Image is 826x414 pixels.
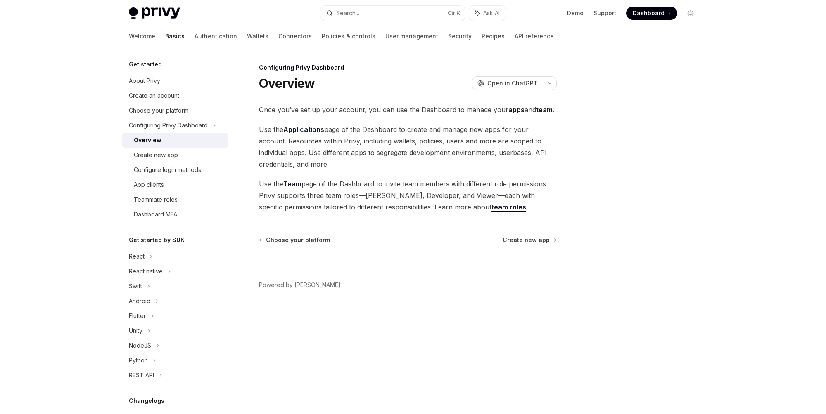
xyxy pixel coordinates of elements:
div: Android [129,296,150,306]
div: Choose your platform [129,106,188,115]
button: Open in ChatGPT [472,76,543,90]
div: React [129,252,145,261]
h1: Overview [259,76,315,91]
a: Welcome [129,26,155,46]
div: Python [129,355,148,365]
h5: Get started [129,59,162,69]
a: Recipes [482,26,505,46]
a: Basics [165,26,185,46]
a: Policies & controls [322,26,375,46]
div: Flutter [129,311,146,321]
a: Overview [122,133,228,148]
a: About Privy [122,73,228,88]
a: Choose your platform [122,103,228,118]
a: Dashboard [626,7,677,20]
a: Support [593,9,616,17]
button: Ask AI [469,6,506,21]
span: Create new app [503,236,550,244]
a: Security [448,26,472,46]
a: Create new app [503,236,556,244]
div: Configure login methods [134,165,201,175]
div: Dashboard MFA [134,209,177,219]
a: App clients [122,177,228,192]
a: Demo [567,9,584,17]
div: Teammate roles [134,195,178,205]
div: Create an account [129,91,179,101]
a: Create an account [122,88,228,103]
a: API reference [515,26,554,46]
div: About Privy [129,76,160,86]
a: User management [385,26,438,46]
span: Use the page of the Dashboard to invite team members with different role permissions. Privy suppo... [259,178,557,213]
a: Teammate roles [122,192,228,207]
div: App clients [134,180,164,190]
div: Unity [129,326,142,336]
div: Swift [129,281,142,291]
a: Dashboard MFA [122,207,228,222]
span: Dashboard [633,9,665,17]
a: Create new app [122,148,228,162]
a: Wallets [247,26,268,46]
span: Choose your platform [266,236,330,244]
div: Configuring Privy Dashboard [129,120,208,130]
button: Search...CtrlK [320,6,465,21]
span: Open in ChatGPT [487,79,538,87]
div: React native [129,266,163,276]
a: team roles [491,203,526,212]
strong: team [536,106,553,114]
a: Authentication [195,26,237,46]
a: Team [283,180,301,188]
span: Use the page of the Dashboard to create and manage new apps for your account. Resources within Pr... [259,124,557,170]
button: Toggle dark mode [684,7,697,20]
h5: Get started by SDK [129,235,185,245]
a: Powered by [PERSON_NAME] [259,281,341,289]
h5: Changelogs [129,396,164,406]
span: Once you’ve set up your account, you can use the Dashboard to manage your and . [259,104,557,115]
div: Overview [134,135,161,145]
a: Applications [283,125,324,134]
div: Configuring Privy Dashboard [259,64,557,72]
div: Create new app [134,150,178,160]
span: Ask AI [483,9,500,17]
span: Ctrl K [448,10,460,16]
a: Connectors [278,26,312,46]
img: light logo [129,7,180,19]
div: REST API [129,370,154,380]
div: Search... [336,8,359,18]
a: Choose your platform [260,236,330,244]
strong: apps [508,106,525,114]
a: Configure login methods [122,162,228,177]
div: NodeJS [129,341,151,350]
